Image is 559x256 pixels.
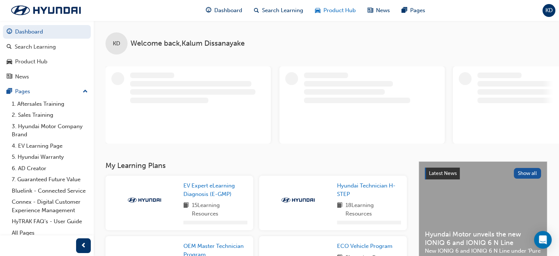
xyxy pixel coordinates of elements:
[254,6,259,15] span: search-icon
[323,6,356,15] span: Product Hub
[113,39,120,48] span: KD
[542,4,555,17] button: KD
[309,3,362,18] a: car-iconProduct Hub
[15,43,56,51] div: Search Learning
[9,174,91,185] a: 7. Guaranteed Future Value
[337,243,393,249] span: ECO Vehicle Program
[9,109,91,121] a: 2. Sales Training
[345,201,401,218] span: 18 Learning Resources
[206,6,211,15] span: guage-icon
[183,201,189,218] span: book-icon
[278,196,318,204] img: Trak
[9,151,91,163] a: 5. Hyundai Warranty
[9,216,91,227] a: HyTRAK FAQ's - User Guide
[3,55,91,69] a: Product Hub
[9,185,91,197] a: Bluelink - Connected Service
[3,24,91,85] button: DashboardSearch LearningProduct HubNews
[362,3,396,18] a: news-iconNews
[9,121,91,140] a: 3. Hyundai Motor Company Brand
[15,57,47,66] div: Product Hub
[425,230,541,247] span: Hyundai Motor unveils the new IONIQ 6 and IONIQ 6 N Line
[337,242,395,250] a: ECO Vehicle Program
[425,168,541,179] a: Latest NewsShow all
[262,6,303,15] span: Search Learning
[9,140,91,152] a: 4. EV Learning Page
[200,3,248,18] a: guage-iconDashboard
[9,163,91,174] a: 6. AD Creator
[130,39,245,48] span: Welcome back , Kalum Dissanayake
[396,3,431,18] a: pages-iconPages
[183,182,247,198] a: EV Expert eLearning Diagnosis (E-GMP)
[337,201,343,218] span: book-icon
[3,25,91,39] a: Dashboard
[214,6,242,15] span: Dashboard
[337,182,395,197] span: Hyundai Technician H-STEP
[15,73,29,81] div: News
[3,40,91,54] a: Search Learning
[337,182,401,198] a: Hyundai Technician H-STEP
[3,85,91,98] button: Pages
[534,231,552,249] div: Open Intercom Messenger
[3,70,91,84] a: News
[248,3,309,18] a: search-iconSearch Learning
[15,87,30,96] div: Pages
[7,29,12,35] span: guage-icon
[368,6,373,15] span: news-icon
[7,88,12,95] span: pages-icon
[183,182,235,197] span: EV Expert eLearning Diagnosis (E-GMP)
[7,59,12,65] span: car-icon
[83,87,88,97] span: up-icon
[315,6,320,15] span: car-icon
[376,6,390,15] span: News
[7,74,12,80] span: news-icon
[514,168,541,179] button: Show all
[9,98,91,110] a: 1. Aftersales Training
[9,196,91,216] a: Connex - Digital Customer Experience Management
[9,227,91,239] a: All Pages
[545,6,553,15] span: KD
[124,196,165,204] img: Trak
[4,3,88,18] img: Trak
[410,6,425,15] span: Pages
[402,6,407,15] span: pages-icon
[429,170,457,176] span: Latest News
[81,241,86,250] span: prev-icon
[7,44,12,50] span: search-icon
[192,201,247,218] span: 15 Learning Resources
[105,161,407,170] h3: My Learning Plans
